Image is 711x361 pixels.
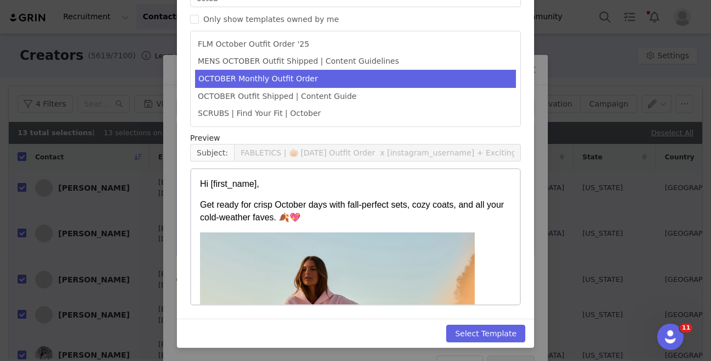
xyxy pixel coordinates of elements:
[195,53,516,70] li: MENS OCTOBER Outfit Shipped | Content Guidelines
[195,36,516,53] li: FLM October Outfit Order '25
[195,70,516,88] li: OCTOBER Monthly Outfit Order
[195,88,516,105] li: OCTOBER Outfit Shipped | Content Guide
[190,132,220,144] span: Preview
[191,169,520,304] iframe: Rich Text Area
[680,324,692,332] span: 11
[195,105,516,122] li: SCRUBS | Find Your Fit | October
[190,144,234,162] span: Subject:
[446,325,525,342] button: Select Template
[199,15,343,24] span: Only show templates owned by me
[657,324,684,350] iframe: Intercom live chat
[9,9,347,21] body: Rich Text Area. Press ALT-0 for help.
